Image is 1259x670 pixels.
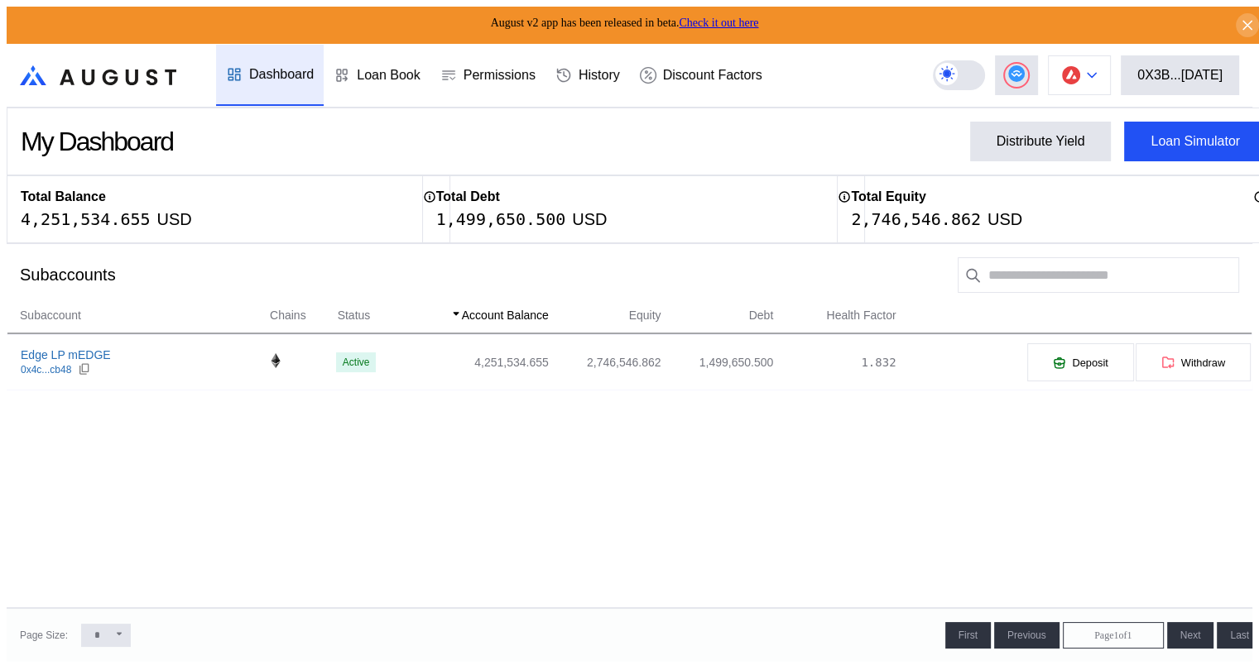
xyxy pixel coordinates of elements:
[1137,68,1223,83] div: 0X3B...[DATE]
[679,17,758,29] a: Check it out here
[550,335,662,390] td: 2,746,546.862
[1135,342,1252,382] button: Withdraw
[343,357,370,368] div: Active
[579,68,620,83] div: History
[774,335,896,390] td: 1.832
[994,622,1060,648] button: Previous
[1007,629,1046,641] span: Previous
[663,68,762,83] div: Discount Factors
[21,364,71,376] div: 0x4c...cb48
[338,307,371,324] span: Status
[970,122,1112,161] button: Distribute Yield
[462,307,549,324] span: Account Balance
[1180,629,1201,641] span: Next
[1181,357,1225,369] span: Withdraw
[851,209,981,229] div: 2,746,546.862
[430,45,545,106] a: Permissions
[268,353,283,368] img: chain logo
[987,209,1022,229] div: USD
[21,209,151,229] div: 4,251,534.655
[20,266,116,285] div: Subaccounts
[1048,55,1111,95] button: chain logo
[21,127,173,157] div: My Dashboard
[1230,629,1249,641] span: Last
[959,629,978,641] span: First
[436,189,500,204] h2: Total Debt
[749,307,774,324] span: Debt
[851,189,925,204] h2: Total Equity
[21,347,111,362] div: Edge LP mEDGE
[21,189,106,204] h2: Total Balance
[324,45,430,106] a: Loan Book
[20,307,81,324] span: Subaccount
[216,45,324,106] a: Dashboard
[1151,134,1240,149] div: Loan Simulator
[436,209,566,229] div: 1,499,650.500
[1094,629,1132,642] span: Page 1 of 1
[1121,55,1239,95] button: 0X3B...[DATE]
[157,209,192,229] div: USD
[20,629,68,641] div: Page Size:
[629,307,661,324] span: Equity
[491,17,759,29] span: August v2 app has been released in beta.
[545,45,630,106] a: History
[1062,66,1080,84] img: chain logo
[357,68,420,83] div: Loan Book
[661,335,774,390] td: 1,499,650.500
[826,307,896,324] span: Health Factor
[1072,357,1108,369] span: Deposit
[464,68,536,83] div: Permissions
[572,209,607,229] div: USD
[945,622,991,648] button: First
[401,335,549,390] td: 4,251,534.655
[1026,342,1134,382] button: Deposit
[997,134,1085,149] div: Distribute Yield
[1167,622,1214,648] button: Next
[270,307,306,324] span: Chains
[249,67,314,82] div: Dashboard
[630,45,772,106] a: Discount Factors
